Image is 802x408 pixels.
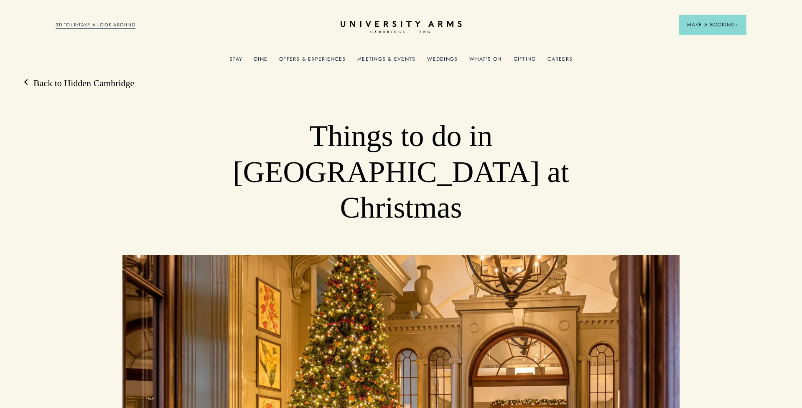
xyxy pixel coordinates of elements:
[514,56,536,67] a: Gifting
[279,56,346,67] a: Offers & Experiences
[25,77,134,90] a: Back to Hidden Cambridge
[229,56,242,67] a: Stay
[735,23,738,26] img: Arrow icon
[687,21,738,28] span: Make a Booking
[679,15,746,35] button: Make a BookingArrow icon
[178,118,624,226] h1: Things to do in [GEOGRAPHIC_DATA] at Christmas
[547,56,573,67] a: Careers
[341,21,462,34] a: Home
[469,56,502,67] a: What's On
[254,56,267,67] a: Dine
[427,56,458,67] a: Weddings
[56,21,135,29] a: 3D TOUR:TAKE A LOOK AROUND
[357,56,415,67] a: Meetings & Events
